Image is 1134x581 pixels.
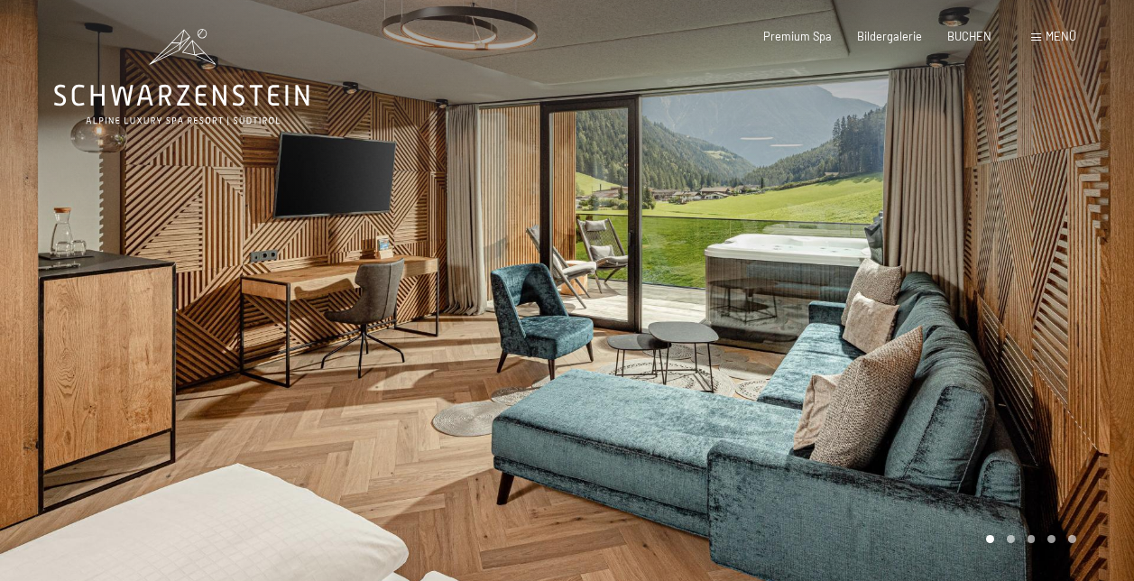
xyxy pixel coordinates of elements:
[857,29,922,43] a: Bildergalerie
[947,29,991,43] a: BUCHEN
[1046,29,1076,43] span: Menü
[763,29,832,43] a: Premium Spa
